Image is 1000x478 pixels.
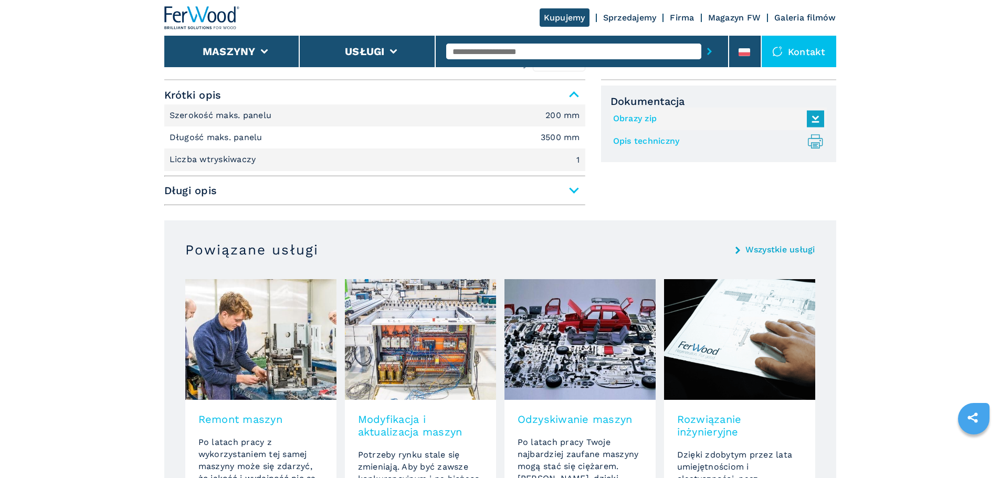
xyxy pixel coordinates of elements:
[345,279,496,400] img: image
[772,46,783,57] img: Kontakt
[670,13,694,23] a: Firma
[540,8,590,27] a: Kupujemy
[745,246,815,254] a: Wszystkie usługi
[185,279,336,400] img: image
[170,132,265,143] p: Długość maks. panelu
[164,86,585,104] span: Krótki opis
[185,241,319,258] h3: Powiązane usługi
[164,6,240,29] img: Ferwood
[170,110,275,121] p: Szerokość maks. panelu
[198,413,323,426] h3: Remont maszyn
[955,431,992,470] iframe: Chat
[504,279,656,400] img: image
[960,405,986,431] a: sharethis
[170,154,259,165] p: Liczba wtryskiwaczy
[345,45,385,58] button: Usługi
[545,111,580,120] em: 200 mm
[164,104,585,171] div: Krótki opis
[610,95,827,108] span: Dokumentacja
[762,36,836,67] div: Kontakt
[576,156,580,164] em: 1
[518,413,643,426] h3: Odzyskiwanie maszyn
[358,413,483,438] h3: Modyfikacja i aktualizacja maszyn
[774,13,836,23] a: Galeria filmów
[664,279,815,400] img: image
[613,133,819,150] a: Opis techniczny
[603,13,657,23] a: Sprzedajemy
[203,45,256,58] button: Maszyny
[613,110,819,128] a: Obrazy zip
[701,39,718,63] button: submit-button
[541,133,580,142] em: 3500 mm
[677,413,802,438] h3: Rozwiązanie inżynieryjne
[708,13,761,23] a: Magazyn FW
[164,181,585,200] span: Długi opis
